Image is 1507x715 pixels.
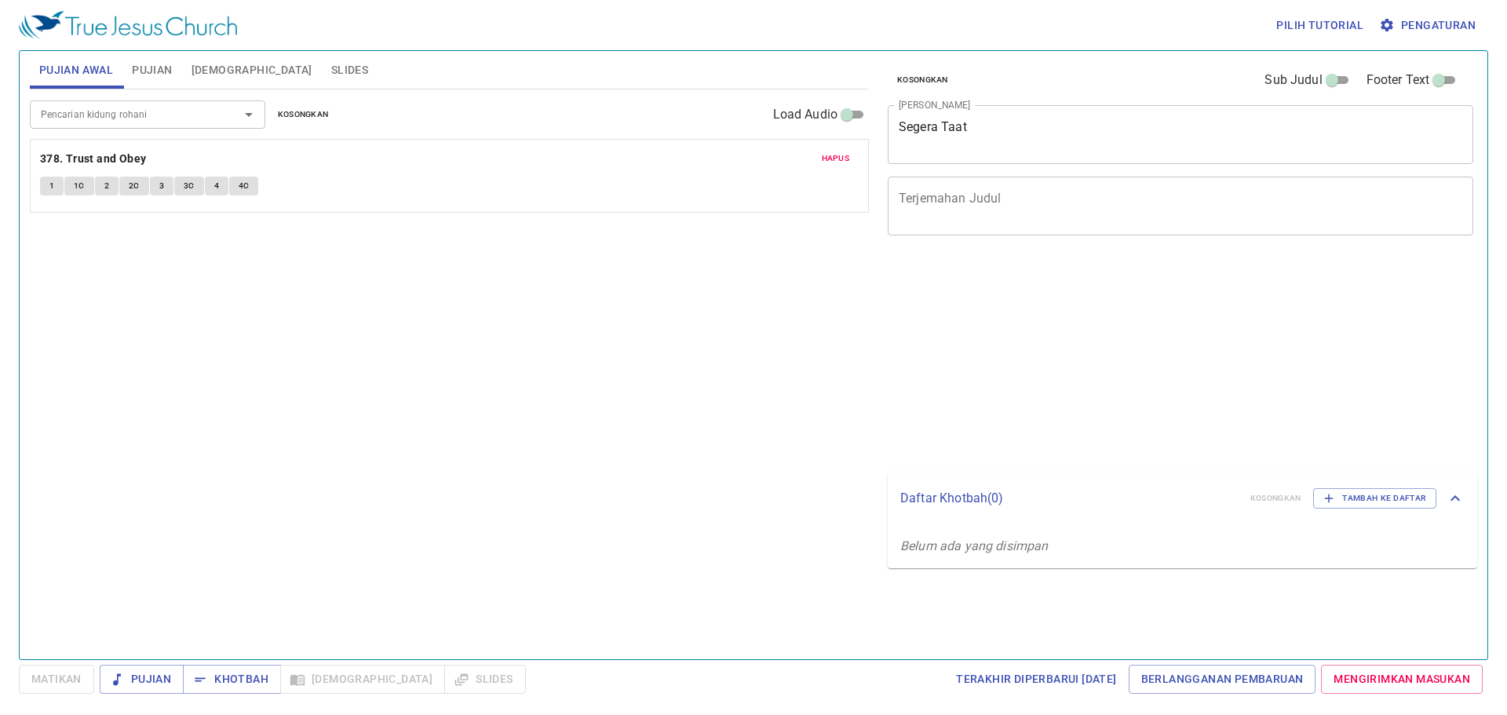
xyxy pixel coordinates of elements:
[812,149,859,168] button: Hapus
[881,252,1358,466] iframe: from-child
[1367,71,1430,89] span: Footer Text
[899,119,1462,149] textarea: Segera Taat
[900,489,1238,508] p: Daftar Khotbah ( 0 )
[1323,491,1426,505] span: Tambah ke Daftar
[331,60,368,80] span: Slides
[183,665,281,694] button: Khotbah
[1313,488,1436,509] button: Tambah ke Daftar
[100,665,184,694] button: Pujian
[214,179,219,193] span: 4
[1321,665,1483,694] a: Mengirimkan Masukan
[1376,11,1482,40] button: Pengaturan
[897,73,948,87] span: Kosongkan
[40,177,64,195] button: 1
[74,179,85,193] span: 1C
[239,179,250,193] span: 4C
[1264,71,1322,89] span: Sub Judul
[132,60,172,80] span: Pujian
[192,60,312,80] span: [DEMOGRAPHIC_DATA]
[268,105,338,124] button: Kosongkan
[40,149,147,169] b: 378. Trust and Obey
[205,177,228,195] button: 4
[888,472,1477,524] div: Daftar Khotbah(0)KosongkanTambah ke Daftar
[1334,669,1470,689] span: Mengirimkan Masukan
[39,60,113,80] span: Pujian Awal
[1276,16,1363,35] span: Pilih tutorial
[104,179,109,193] span: 2
[956,669,1116,689] span: Terakhir Diperbarui [DATE]
[900,538,1048,553] i: Belum ada yang disimpan
[229,177,259,195] button: 4C
[888,71,958,89] button: Kosongkan
[773,105,838,124] span: Load Audio
[129,179,140,193] span: 2C
[95,177,119,195] button: 2
[195,669,268,689] span: Khotbah
[119,177,149,195] button: 2C
[1270,11,1370,40] button: Pilih tutorial
[950,665,1122,694] a: Terakhir Diperbarui [DATE]
[19,11,237,39] img: True Jesus Church
[278,108,329,122] span: Kosongkan
[822,151,850,166] span: Hapus
[1141,669,1304,689] span: Berlangganan Pembaruan
[159,179,164,193] span: 3
[40,149,149,169] button: 378. Trust and Obey
[1129,665,1316,694] a: Berlangganan Pembaruan
[184,179,195,193] span: 3C
[174,177,204,195] button: 3C
[150,177,173,195] button: 3
[238,104,260,126] button: Open
[112,669,171,689] span: Pujian
[1382,16,1476,35] span: Pengaturan
[49,179,54,193] span: 1
[64,177,94,195] button: 1C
